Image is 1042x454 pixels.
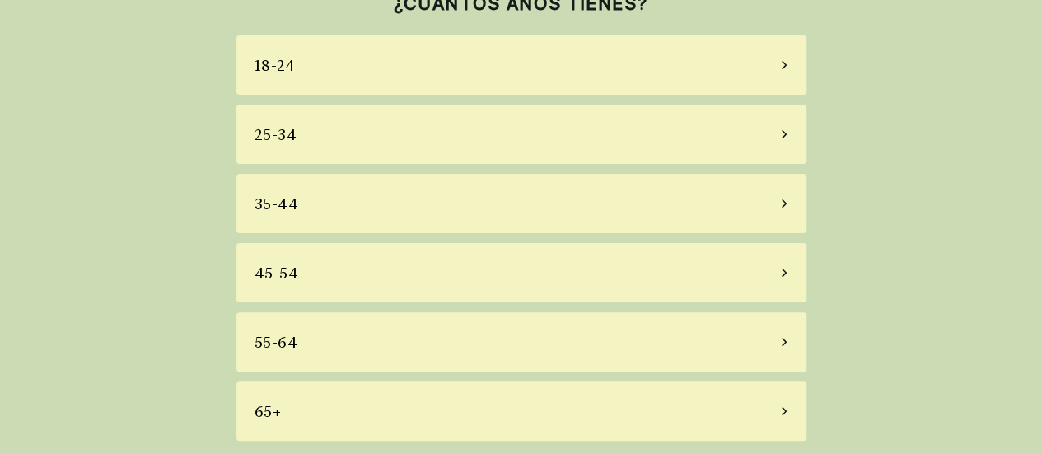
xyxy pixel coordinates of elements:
[255,124,297,146] div: 25-34
[255,400,282,423] div: 65+
[255,262,299,284] div: 45-54
[255,193,299,215] div: 35-44
[255,54,296,77] div: 18-24
[255,331,298,353] div: 55-64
